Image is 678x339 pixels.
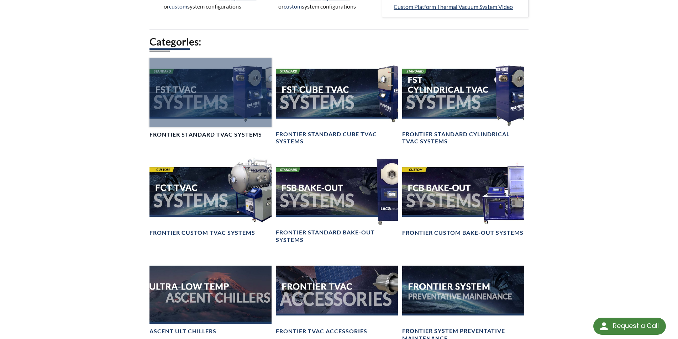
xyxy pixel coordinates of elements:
a: custom [284,3,302,10]
h4: Frontier Standard Bake-Out Systems [276,229,398,244]
h4: Ascent ULT Chillers [149,328,216,335]
a: FST Cube TVAC Systems headerFrontier Standard Cube TVAC Systems [276,58,398,145]
div: Request a Call [613,318,659,334]
h4: Frontier Custom TVAC Systems [149,229,255,237]
a: FST TVAC Systems headerFrontier Standard TVAC Systems [149,58,272,138]
a: FCT TVAC Systems headerFrontier Custom TVAC Systems [149,157,272,237]
h2: Categories: [149,35,529,48]
a: FSB Bake-Out Systems headerFrontier Standard Bake-Out Systems [276,157,398,244]
a: Frontier TVAC Accessories headerFrontier TVAC Accessories [276,255,398,335]
a: FCB Bake-Out Systems headerFrontier Custom Bake-Out Systems [402,157,524,237]
img: round button [598,321,610,332]
div: Request a Call [593,318,666,335]
a: FST Cylindrical TVAC Systems headerFrontier Standard Cylindrical TVAC Systems [402,58,524,145]
a: Custom Platform Thermal Vacuum System Video [394,2,522,11]
h4: Frontier Standard Cylindrical TVAC Systems [402,131,524,145]
h4: Frontier Standard TVAC Systems [149,131,262,138]
h4: Frontier Standard Cube TVAC Systems [276,131,398,145]
h4: Frontier Custom Bake-Out Systems [402,229,524,237]
span: Custom Platform Thermal Vacuum System Video [394,3,513,10]
a: Ascent ULT Chillers BannerAscent ULT Chillers [149,255,272,335]
a: custom [169,3,187,10]
h4: Frontier TVAC Accessories [276,328,367,335]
